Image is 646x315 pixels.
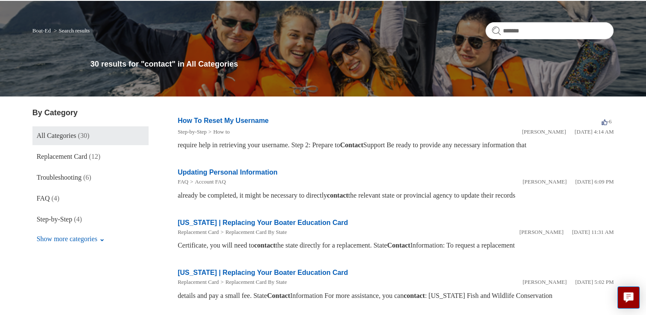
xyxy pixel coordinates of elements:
[195,178,225,185] a: Account FAQ
[178,219,348,226] a: [US_STATE] | Replacing Your Boater Education Card
[91,58,614,70] h1: 30 results for "contact" in All Categories
[178,178,188,185] a: FAQ
[340,141,363,149] em: Contact
[575,128,614,135] time: 03/14/2022, 04:14
[37,153,88,160] span: Replacement Card
[225,229,287,235] a: Replacement Card By State
[178,291,614,301] div: details and pay a small fee. State Information For more assistance, you can : [US_STATE] Fish and...
[602,118,612,125] span: -6
[32,231,109,247] button: Show more categories
[178,140,614,150] div: require help in retrieving your username. Step 2: Prepare to Support Be ready to provide any nece...
[32,126,149,145] a: All Categories (30)
[519,228,563,236] li: [PERSON_NAME]
[32,189,149,208] a: FAQ (4)
[213,128,230,135] a: How to
[37,216,73,223] span: Step-by-Step
[523,278,567,286] li: [PERSON_NAME]
[254,242,275,249] em: contact
[37,132,76,139] span: All Categories
[178,269,348,276] a: [US_STATE] | Replacing Your Boater Education Card
[32,107,149,119] h3: By Category
[89,153,100,160] span: (12)
[37,174,82,181] span: Troubleshooting
[178,279,219,285] a: Replacement Card
[267,292,290,299] em: Contact
[32,168,149,187] a: Troubleshooting (6)
[51,195,59,202] span: (4)
[32,147,149,166] a: Replacement Card (12)
[74,216,82,223] span: (4)
[523,178,567,186] li: [PERSON_NAME]
[178,240,614,251] div: Certificate, you will need to the state directly for a replacement. State Information: To request...
[617,286,640,309] button: Live chat
[219,278,286,286] li: Replacement Card By State
[178,128,207,135] a: Step-by-Step
[522,128,566,136] li: [PERSON_NAME]
[575,178,614,185] time: 01/05/2024, 18:09
[403,292,425,299] em: contact
[78,132,90,139] span: (30)
[327,192,348,199] em: contact
[178,169,278,176] a: Updating Personal Information
[37,195,50,202] span: FAQ
[178,190,614,201] div: already be completed, it might be necessary to directly the relevant state or provincial agency t...
[32,27,53,34] li: Boat-Ed
[387,242,410,249] em: Contact
[83,174,91,181] span: (6)
[575,279,614,285] time: 05/21/2024, 17:02
[188,178,226,186] li: Account FAQ
[32,27,51,34] a: Boat-Ed
[178,278,219,286] li: Replacement Card
[178,229,219,235] a: Replacement Card
[207,128,230,136] li: How to
[225,279,287,285] a: Replacement Card By State
[572,229,614,235] time: 05/22/2024, 11:31
[219,228,286,236] li: Replacement Card By State
[178,128,207,136] li: Step-by-Step
[178,117,269,124] a: How To Reset My Username
[52,27,90,34] li: Search results
[32,210,149,229] a: Step-by-Step (4)
[178,178,188,186] li: FAQ
[485,22,614,39] input: Search
[178,228,219,236] li: Replacement Card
